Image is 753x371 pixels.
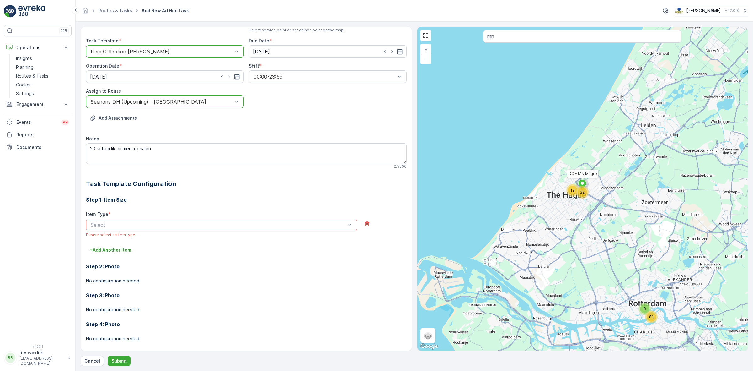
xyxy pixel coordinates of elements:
a: View Fullscreen [421,31,430,40]
img: Google [419,342,440,351]
a: Zoom Out [421,54,430,63]
span: 32 [580,190,585,194]
p: Cancel [84,358,100,364]
button: Upload File [86,113,141,123]
a: Reports [4,128,72,141]
span: 81 [649,314,654,319]
span: − [424,56,427,61]
h3: Step 4: Photo [86,320,407,328]
p: No configuration needed. [86,336,407,342]
p: Events [16,119,58,125]
p: Reports [16,132,69,138]
p: Add Attachments [99,115,137,121]
div: RR [5,353,15,363]
a: Planning [13,63,72,72]
img: basis-logo_rgb2x.png [675,7,684,14]
label: Assign to Route [86,88,121,94]
h3: Step 1: Item Size [86,196,407,204]
label: Task Template [86,38,119,43]
span: v 1.50.1 [4,345,72,348]
a: Events99 [4,116,72,128]
p: Cockpit [16,82,32,88]
a: Homepage [82,9,89,15]
span: Add New Ad Hoc Task [140,8,190,14]
button: Submit [108,356,131,366]
label: Shift [249,63,259,68]
label: Operation Date [86,63,119,68]
div: 19 [566,184,579,197]
a: Zoom In [421,45,430,54]
p: No configuration needed. [86,278,407,284]
img: logo_light-DOdMpM7g.png [18,5,45,18]
p: Insights [16,55,32,62]
button: Engagement [4,98,72,111]
p: Operations [16,45,59,51]
button: +Add Another Item [86,245,135,255]
p: Engagement [16,101,59,107]
a: Open this area in Google Maps (opens a new window) [419,342,440,351]
a: Layers [421,329,435,342]
a: Routes & Tasks [13,72,72,80]
p: [EMAIL_ADDRESS][DOMAIN_NAME] [19,356,65,366]
button: RRriesvandijk[EMAIL_ADDRESS][DOMAIN_NAME] [4,350,72,366]
button: Operations [4,41,72,54]
span: 6 [644,306,646,311]
p: Routes & Tasks [16,73,48,79]
button: [PERSON_NAME](+02:00) [675,5,748,16]
button: Cancel [81,356,104,366]
span: + [425,46,427,52]
a: Routes & Tasks [98,8,132,13]
input: dd/mm/yyyy [249,45,407,58]
span: Please select an item type. [86,232,136,237]
a: Insights [13,54,72,63]
p: 27 / 500 [394,164,407,169]
div: 6 [638,303,651,315]
label: Notes [86,136,99,141]
p: riesvandijk [19,350,65,356]
span: Select service point or set ad hoc point on the map. [249,28,344,33]
span: 19 [570,188,575,193]
div: 32 [576,186,589,199]
p: ( +02:00 ) [724,8,739,13]
p: [PERSON_NAME] [686,8,721,14]
img: logo [4,5,16,18]
p: ⌘B [61,28,67,33]
a: Cockpit [13,80,72,89]
textarea: 20 koffiedik emmers ophalen [86,143,407,164]
p: + Add Another Item [90,247,131,253]
p: No configuration needed. [86,307,407,313]
p: Documents [16,144,69,150]
a: Documents [4,141,72,154]
input: Search address or service points [483,30,681,43]
label: Item Type [86,211,108,217]
h2: Task Template Configuration [86,179,407,188]
p: Settings [16,90,34,97]
input: dd/mm/yyyy [86,70,244,83]
p: Submit [111,358,127,364]
p: 99 [63,120,68,125]
div: 81 [645,311,658,323]
p: Select [91,221,346,229]
h3: Step 3: Photo [86,292,407,299]
h3: Step 2: Photo [86,263,407,270]
p: Planning [16,64,34,70]
label: Due Date [249,38,269,43]
a: Settings [13,89,72,98]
